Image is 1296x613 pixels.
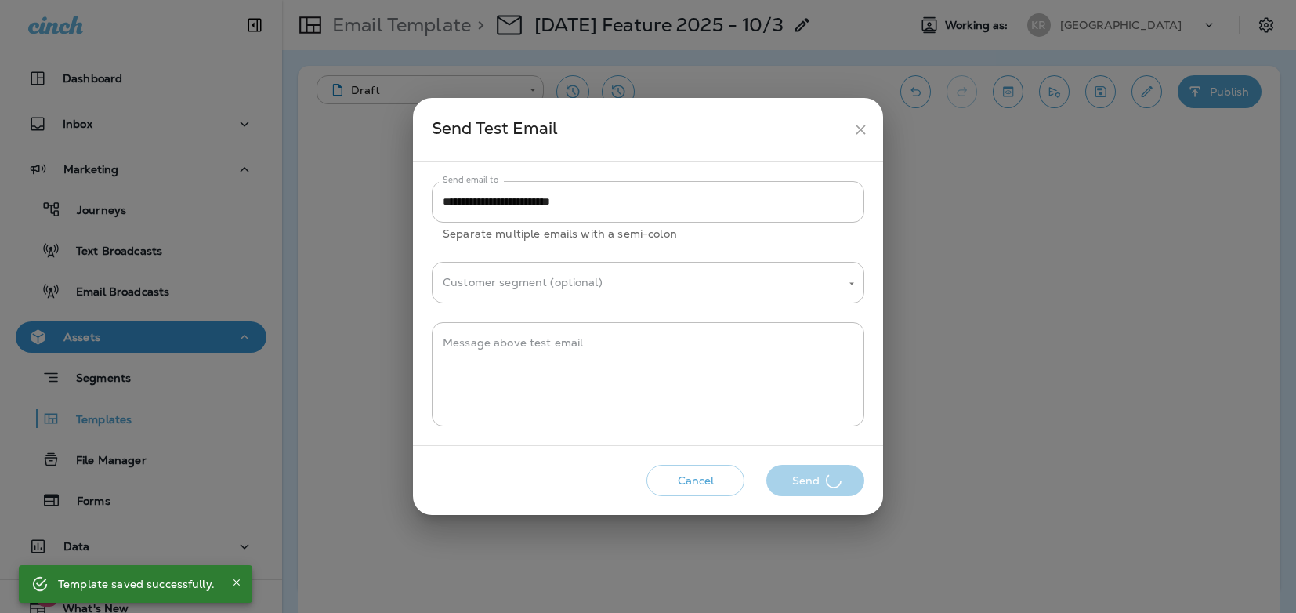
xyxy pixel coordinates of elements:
[432,115,846,144] div: Send Test Email
[443,174,498,186] label: Send email to
[443,225,853,243] p: Separate multiple emails with a semi-colon
[845,277,859,291] button: Open
[646,465,744,497] button: Cancel
[846,115,875,144] button: close
[227,573,246,592] button: Close
[58,570,215,598] div: Template saved successfully.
